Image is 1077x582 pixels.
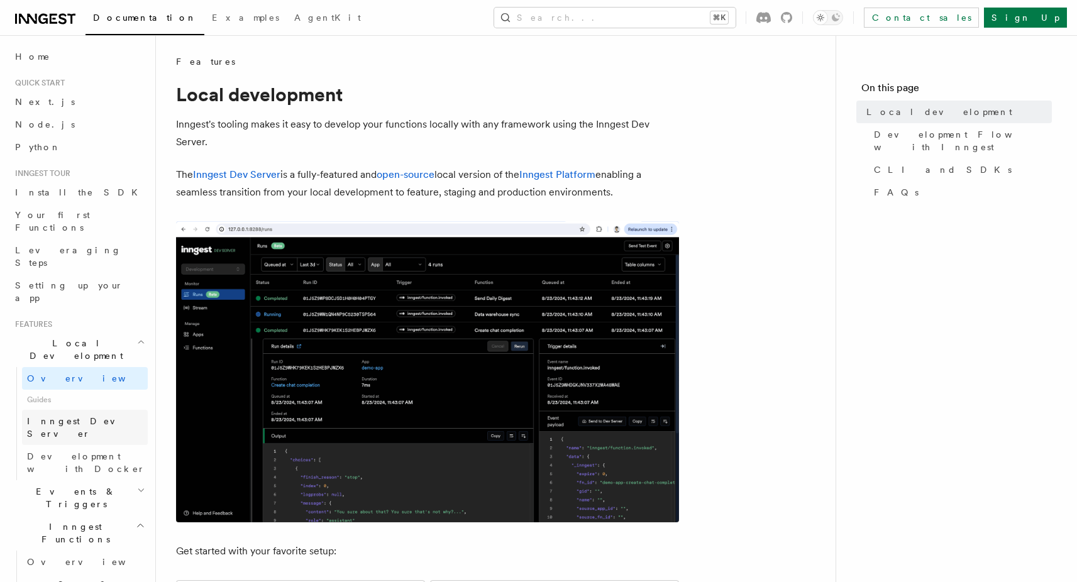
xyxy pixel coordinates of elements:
[15,245,121,268] span: Leveraging Steps
[874,128,1052,153] span: Development Flow with Inngest
[27,373,157,383] span: Overview
[176,166,679,201] p: The is a fully-featured and local version of the enabling a seamless transition from your local d...
[10,239,148,274] a: Leveraging Steps
[10,136,148,158] a: Python
[10,113,148,136] a: Node.js
[27,416,135,439] span: Inngest Dev Server
[15,210,90,233] span: Your first Functions
[861,80,1052,101] h4: On this page
[294,13,361,23] span: AgentKit
[869,123,1052,158] a: Development Flow with Inngest
[22,367,148,390] a: Overview
[287,4,368,34] a: AgentKit
[22,445,148,480] a: Development with Docker
[864,8,979,28] a: Contact sales
[15,187,145,197] span: Install the SDK
[15,97,75,107] span: Next.js
[10,204,148,239] a: Your first Functions
[22,410,148,445] a: Inngest Dev Server
[861,101,1052,123] a: Local development
[10,181,148,204] a: Install the SDK
[10,515,148,551] button: Inngest Functions
[27,451,145,474] span: Development with Docker
[176,221,679,522] img: The Inngest Dev Server on the Functions page
[15,142,61,152] span: Python
[15,50,50,63] span: Home
[176,116,679,151] p: Inngest's tooling makes it easy to develop your functions locally with any framework using the In...
[86,4,204,35] a: Documentation
[212,13,279,23] span: Examples
[874,163,1012,176] span: CLI and SDKs
[10,480,148,515] button: Events & Triggers
[15,119,75,129] span: Node.js
[10,332,148,367] button: Local Development
[10,78,65,88] span: Quick start
[176,83,679,106] h1: Local development
[10,45,148,68] a: Home
[22,390,148,410] span: Guides
[10,367,148,480] div: Local Development
[710,11,728,24] kbd: ⌘K
[204,4,287,34] a: Examples
[15,280,123,303] span: Setting up your app
[869,158,1052,181] a: CLI and SDKs
[984,8,1067,28] a: Sign Up
[27,557,157,567] span: Overview
[176,55,235,68] span: Features
[10,91,148,113] a: Next.js
[10,168,70,178] span: Inngest tour
[176,542,679,560] p: Get started with your favorite setup:
[93,13,197,23] span: Documentation
[519,168,595,180] a: Inngest Platform
[10,337,137,362] span: Local Development
[874,186,919,199] span: FAQs
[193,168,280,180] a: Inngest Dev Server
[377,168,434,180] a: open-source
[10,520,136,546] span: Inngest Functions
[10,485,137,510] span: Events & Triggers
[866,106,1012,118] span: Local development
[813,10,843,25] button: Toggle dark mode
[10,274,148,309] a: Setting up your app
[494,8,736,28] button: Search...⌘K
[869,181,1052,204] a: FAQs
[22,551,148,573] a: Overview
[10,319,52,329] span: Features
